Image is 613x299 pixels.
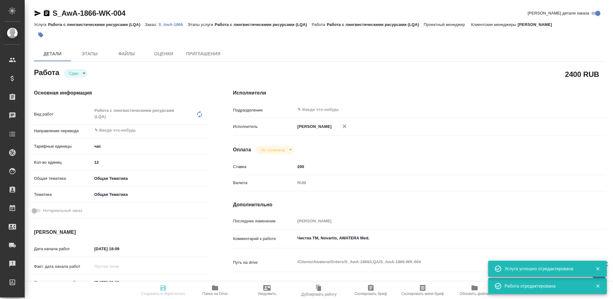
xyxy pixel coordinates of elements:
span: Обновить файлы [460,292,490,296]
p: Исполнитель [233,124,295,130]
p: Работа с лингвистическими ресурсами (LQA) [48,22,145,27]
div: Услуга успешно отредактирована [505,266,586,272]
button: Скопировать ссылку для ЯМессенджера [34,10,41,17]
input: ✎ Введи что-нибудь [295,162,575,171]
p: Подразделение [233,107,295,113]
h4: Дополнительно [233,201,606,208]
button: Open [572,109,573,110]
button: Open [205,130,206,131]
textarea: /Clients/Awatera/Orders/S_AwA-1866/LQA/S_AwA-1866-WK-004 [295,257,575,267]
textarea: Чистка ТМ, Novartis, AWATERA Med. [295,233,575,243]
span: Скопировать бриф [354,292,387,296]
button: Уведомить [241,282,293,299]
span: [PERSON_NAME] детали заказа [528,10,589,16]
span: Скопировать мини-бриф [401,292,444,296]
button: Добавить тэг [34,28,48,42]
div: Общая Тематика [92,173,208,184]
p: Тарифные единицы [34,143,92,149]
button: Скопировать ссылку [43,10,50,17]
input: ✎ Введи что-нибудь [92,158,208,167]
span: Папка на Drive [202,292,228,296]
p: Дата начала работ [34,246,92,252]
div: Сдан [256,146,294,154]
h4: Основная информация [34,89,208,97]
p: Услуга [34,22,48,27]
p: [PERSON_NAME] [295,124,332,130]
input: ✎ Введи что-нибудь [94,127,186,134]
p: Комментарий к работе [233,236,295,242]
p: Работа [312,22,327,27]
span: Дублировать работу [301,292,336,297]
span: Приглашения [186,50,221,58]
input: ✎ Введи что-нибудь [297,106,552,113]
p: [PERSON_NAME] [518,22,557,27]
a: S_AwA-1866-WK-004 [53,9,125,17]
p: Ставка [233,164,295,170]
input: ✎ Введи что-нибудь [92,278,146,287]
p: Факт. дата начала работ [34,263,92,270]
span: Сохранить и пересчитать [141,292,185,296]
h4: Исполнители [233,89,606,97]
button: Закрыть [591,266,604,272]
p: Валюта [233,180,295,186]
div: Работа отредактирована [505,283,586,289]
button: Скопировать мини-бриф [397,282,449,299]
p: Проектный менеджер [424,22,466,27]
div: час [92,141,208,152]
button: Закрыть [591,283,604,289]
a: S_AwA-1866 [159,22,188,27]
span: Нотариальный заказ [43,208,82,214]
span: Оценки [149,50,179,58]
div: Сдан [64,69,88,78]
p: Заказ: [145,22,158,27]
button: Не оплачена [259,147,287,153]
button: Папка на Drive [189,282,241,299]
span: Детали [38,50,67,58]
p: Последнее изменение [233,218,295,224]
button: Удалить исполнителя [338,120,351,133]
button: Дублировать работу [293,282,345,299]
p: Кол-во единиц [34,159,92,166]
p: Этапы услуги [188,22,215,27]
p: Вид работ [34,111,92,117]
p: Срок завершения работ [34,280,92,286]
p: Путь на drive [233,259,295,266]
p: Работа с лингвистическими ресурсами (LQA) [215,22,312,27]
p: Общая тематика [34,175,92,182]
p: Тематика [34,192,92,198]
h2: Работа [34,66,59,78]
h2: 2400 RUB [565,69,599,79]
h4: [PERSON_NAME] [34,229,208,236]
input: ✎ Введи что-нибудь [92,244,146,253]
button: Сохранить и пересчитать [137,282,189,299]
span: Этапы [75,50,104,58]
span: Уведомить [258,292,276,296]
input: Пустое поле [92,262,146,271]
div: Общая Тематика [92,189,208,200]
div: RUB [295,178,575,188]
span: Файлы [112,50,142,58]
button: Сдан [67,71,80,76]
p: Направление перевода [34,128,92,134]
p: Работа с лингвистическими ресурсами (LQA) [327,22,424,27]
p: Клиентские менеджеры [471,22,518,27]
button: Обновить файлы [449,282,501,299]
input: Пустое поле [295,217,575,225]
button: Скопировать бриф [345,282,397,299]
h4: Оплата [233,146,251,154]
